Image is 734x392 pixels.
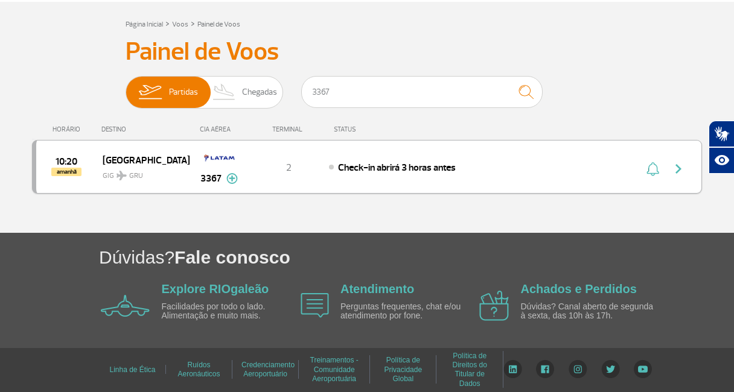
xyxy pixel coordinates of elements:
p: Dúvidas? Canal aberto de segunda à sexta, das 10h às 17h. [521,302,660,321]
p: Facilidades por todo o lado. Alimentação e muito mais. [162,302,301,321]
a: Credenciamento Aeroportuário [241,356,295,382]
span: 3367 [200,171,222,186]
a: > [165,16,170,30]
div: TERMINAL [249,125,328,133]
span: Check-in abrirá 3 horas antes [338,162,456,174]
h3: Painel de Voos [126,37,608,67]
img: sino-painel-voo.svg [646,162,659,176]
p: Perguntas frequentes, chat e/ou atendimento por fone. [340,302,479,321]
span: Partidas [169,77,198,108]
div: HORÁRIO [36,125,101,133]
div: CIA AÉREA [189,125,249,133]
a: Ruídos Aeronáuticos [177,356,220,382]
img: seta-direita-painel-voo.svg [671,162,686,176]
img: mais-info-painel-voo.svg [226,173,238,184]
img: slider-embarque [131,77,169,108]
img: Twitter [601,360,620,378]
img: destiny_airplane.svg [116,171,127,180]
img: YouTube [634,360,652,378]
span: 2025-09-26 10:20:00 [56,157,77,166]
a: Linha de Ética [109,361,155,378]
div: DESTINO [101,125,190,133]
span: [GEOGRAPHIC_DATA] [103,152,180,168]
a: Política de Privacidade Global [384,352,422,387]
button: Abrir tradutor de língua de sinais. [709,121,734,147]
img: airplane icon [479,291,509,321]
h1: Dúvidas? [99,245,734,270]
a: Página Inicial [126,20,163,29]
div: STATUS [328,125,426,133]
span: 2 [286,162,292,174]
img: slider-desembarque [206,77,242,108]
span: GIG [103,164,180,182]
a: Achados e Perdidos [521,282,637,296]
span: Chegadas [242,77,277,108]
span: Fale conosco [174,247,290,267]
a: Painel de Voos [197,20,240,29]
img: airplane icon [301,293,329,318]
img: Facebook [536,360,554,378]
a: Voos [172,20,188,29]
a: Treinamentos - Comunidade Aeroportuária [310,352,359,387]
button: Abrir recursos assistivos. [709,147,734,174]
span: amanhã [51,168,81,176]
a: Explore RIOgaleão [162,282,269,296]
a: > [191,16,195,30]
img: LinkedIn [503,360,522,378]
a: Atendimento [340,282,414,296]
div: Plugin de acessibilidade da Hand Talk. [709,121,734,174]
a: Política de Direitos do Titular de Dados [453,347,487,392]
span: GRU [129,171,143,182]
img: airplane icon [101,295,150,317]
input: Voo, cidade ou cia aérea [301,76,543,108]
img: Instagram [569,360,587,378]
